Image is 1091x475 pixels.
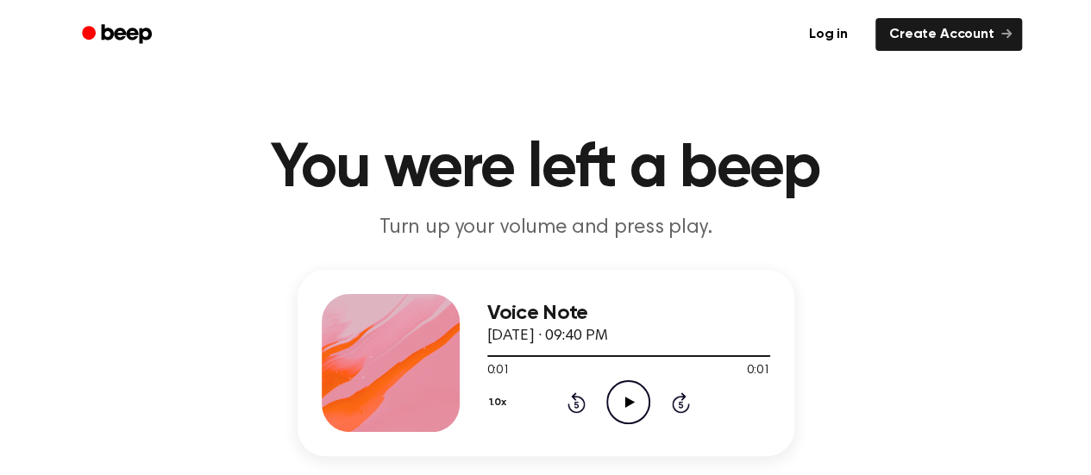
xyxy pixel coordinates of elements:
a: Log in [792,15,865,54]
h3: Voice Note [487,302,770,325]
p: Turn up your volume and press play. [215,214,877,242]
h1: You were left a beep [104,138,988,200]
span: 0:01 [487,362,510,380]
span: [DATE] · 09:40 PM [487,328,608,344]
a: Create Account [875,18,1022,51]
span: 0:01 [747,362,769,380]
button: 1.0x [487,388,513,417]
a: Beep [70,18,167,52]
